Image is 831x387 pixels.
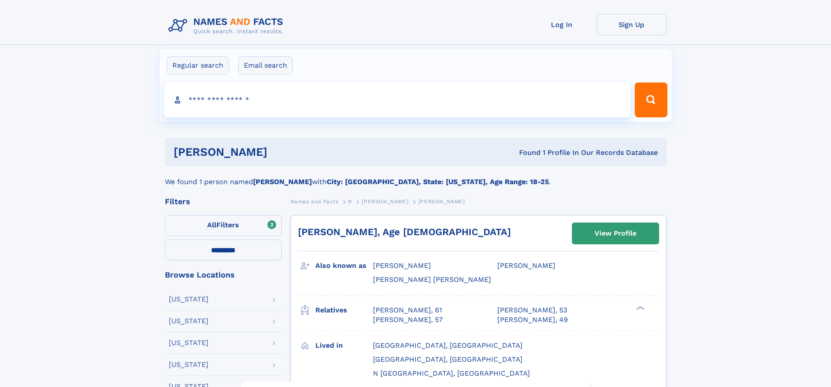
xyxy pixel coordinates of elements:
[497,261,555,270] span: [PERSON_NAME]
[393,148,658,158] div: Found 1 Profile In Our Records Database
[373,275,491,284] span: [PERSON_NAME] [PERSON_NAME]
[527,14,597,35] a: Log In
[597,14,667,35] a: Sign Up
[373,355,523,363] span: [GEOGRAPHIC_DATA], [GEOGRAPHIC_DATA]
[167,56,229,75] label: Regular search
[635,82,667,117] button: Search Button
[174,147,393,158] h1: [PERSON_NAME]
[315,258,373,273] h3: Also known as
[165,14,291,38] img: Logo Names and Facts
[207,221,216,229] span: All
[238,56,293,75] label: Email search
[327,178,549,186] b: City: [GEOGRAPHIC_DATA], State: [US_STATE], Age Range: 18-25
[315,303,373,318] h3: Relatives
[169,296,209,303] div: [US_STATE]
[497,305,567,315] a: [PERSON_NAME], 53
[165,271,282,279] div: Browse Locations
[497,315,568,325] a: [PERSON_NAME], 49
[595,223,636,243] div: View Profile
[253,178,312,186] b: [PERSON_NAME]
[165,215,282,236] label: Filters
[362,196,408,207] a: [PERSON_NAME]
[572,223,659,244] a: View Profile
[169,339,209,346] div: [US_STATE]
[373,369,530,377] span: N [GEOGRAPHIC_DATA], [GEOGRAPHIC_DATA]
[165,198,282,205] div: Filters
[165,166,667,187] div: We found 1 person named with .
[373,341,523,349] span: [GEOGRAPHIC_DATA], [GEOGRAPHIC_DATA]
[634,305,645,311] div: ❯
[315,338,373,353] h3: Lived in
[373,305,442,315] a: [PERSON_NAME], 61
[348,199,352,205] span: R
[362,199,408,205] span: [PERSON_NAME]
[373,261,431,270] span: [PERSON_NAME]
[291,196,339,207] a: Names and Facts
[298,226,511,237] a: [PERSON_NAME], Age [DEMOGRAPHIC_DATA]
[169,361,209,368] div: [US_STATE]
[373,315,443,325] a: [PERSON_NAME], 57
[169,318,209,325] div: [US_STATE]
[348,196,352,207] a: R
[164,82,631,117] input: search input
[418,199,465,205] span: [PERSON_NAME]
